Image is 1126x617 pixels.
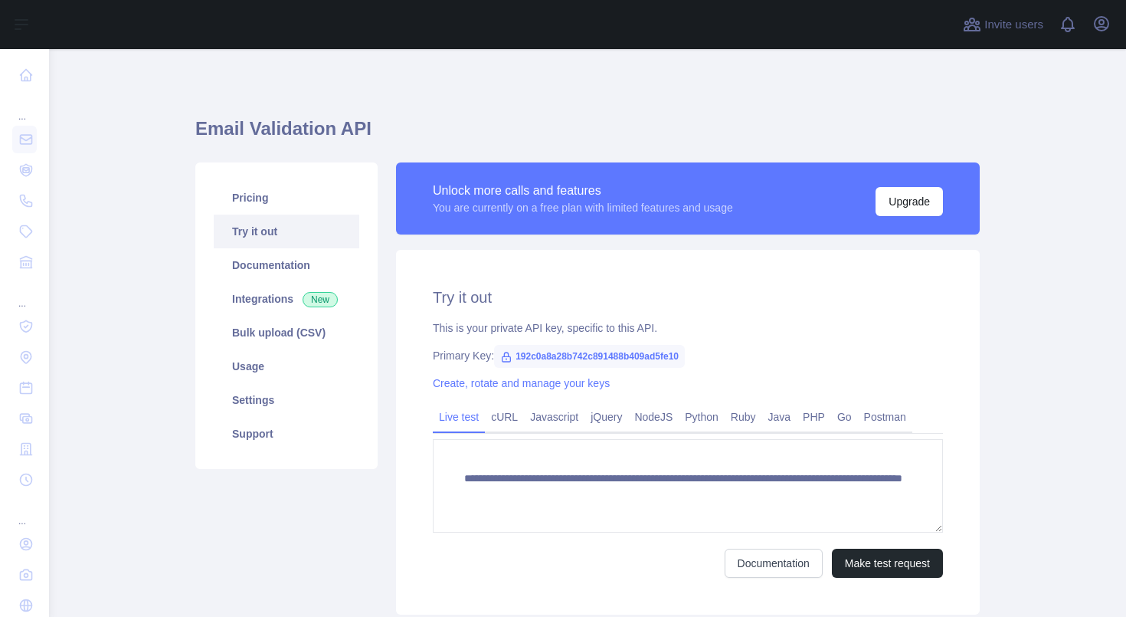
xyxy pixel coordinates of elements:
a: Support [214,417,359,451]
a: Settings [214,383,359,417]
div: This is your private API key, specific to this API. [433,320,943,336]
h2: Try it out [433,287,943,308]
a: jQuery [584,405,628,429]
a: Python [679,405,725,429]
a: Javascript [524,405,584,429]
a: Java [762,405,797,429]
a: Create, rotate and manage your keys [433,377,610,389]
a: Try it out [214,215,359,248]
div: Unlock more calls and features [433,182,733,200]
button: Invite users [960,12,1046,37]
a: Documentation [214,248,359,282]
a: Live test [433,405,485,429]
div: ... [12,497,37,527]
a: Ruby [725,405,762,429]
h1: Email Validation API [195,117,980,153]
div: You are currently on a free plan with limited features and usage [433,200,733,215]
div: ... [12,92,37,123]
a: cURL [485,405,524,429]
span: New [303,292,338,307]
button: Make test request [832,549,943,578]
a: Documentation [725,549,823,578]
span: Invite users [984,16,1043,34]
div: ... [12,279,37,310]
span: 192c0a8a28b742c891488b409ad5fe10 [494,345,685,368]
button: Upgrade [876,187,943,216]
a: Go [831,405,858,429]
a: PHP [797,405,831,429]
a: Postman [858,405,912,429]
a: Integrations New [214,282,359,316]
a: Bulk upload (CSV) [214,316,359,350]
div: Primary Key: [433,348,943,363]
a: Pricing [214,181,359,215]
a: NodeJS [628,405,679,429]
a: Usage [214,350,359,383]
